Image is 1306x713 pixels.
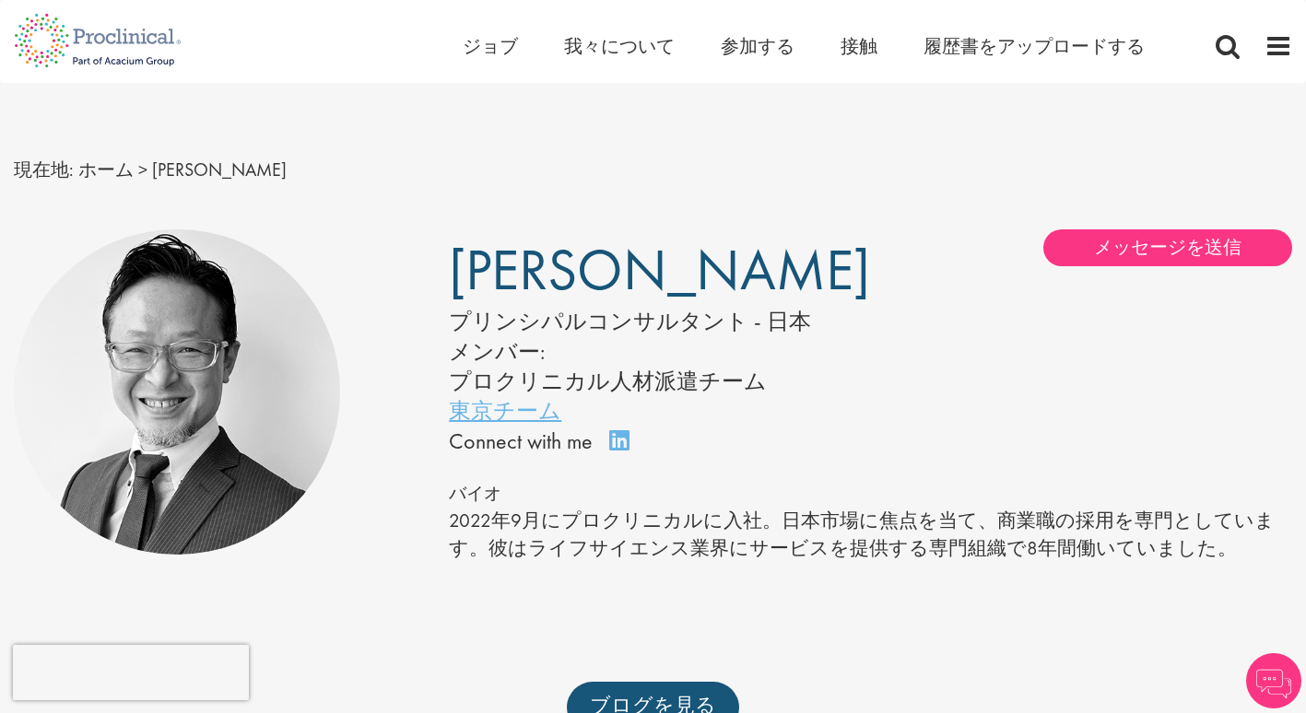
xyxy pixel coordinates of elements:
a: 参加する [721,34,794,58]
li: プロクリニカル人材派遣チーム [449,367,815,396]
div: プリンシパルコンサルタント - 日本 [449,306,815,337]
a: 東京チーム [449,396,561,425]
label: メンバー: [449,337,545,367]
a: 我々について [564,34,675,58]
span: 現在地: [14,158,74,181]
a: パンくずリストリンク [78,158,134,181]
span: [PERSON_NAME] [152,158,287,181]
img: チャットボット [1246,653,1301,708]
span: バイオ [449,483,501,505]
iframe: reCAPTCHA [13,645,249,700]
p: 2022年9月にプロクリニカルに入社。日本市場に焦点を当て、商業職の採用を専門としています。彼はライフサイエンス業界にサービスを提供する専門組織で8年間働いていました。 [449,508,1292,562]
a: 履歴書をアップロードする [924,34,1145,58]
a: メッセージを送信 [1043,229,1292,266]
span: [PERSON_NAME] [449,233,870,307]
span: > [138,158,147,181]
a: ジョブ [463,34,518,58]
a: 接触 [841,34,877,58]
img: 清水 健二 [14,229,340,555]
